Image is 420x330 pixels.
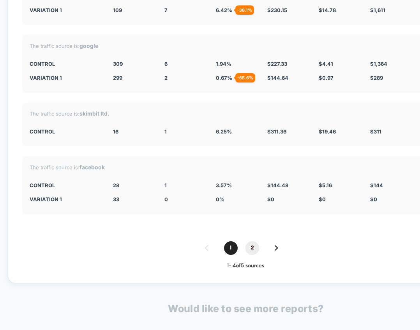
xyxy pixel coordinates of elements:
span: $ 144.64 [267,75,288,81]
span: 1 [164,182,167,188]
span: 1 [224,241,238,255]
span: 0 % [216,196,224,202]
p: Would like to see more reports? [168,303,324,314]
div: Variation 1 [30,196,101,202]
span: 2 [245,241,259,255]
span: 1 [164,128,167,135]
strong: google [79,42,98,49]
span: 28 [113,182,119,188]
span: $ 0 [319,196,326,202]
span: 7 [164,7,168,13]
span: $ 227.33 [267,61,287,67]
span: 299 [113,75,122,81]
span: 0.67 % [216,75,232,81]
span: 109 [113,7,122,13]
span: $ 0 [267,196,274,202]
span: 6 [164,61,168,67]
span: 3.57 % [216,182,232,188]
div: CONTROL [30,128,101,135]
strong: skimbit ltd. [79,110,109,117]
div: - 38.1 % [235,5,254,15]
span: 6.25 % [216,128,232,135]
span: 309 [113,61,123,67]
span: $ 5.16 [319,182,332,188]
span: 6.42 % [216,7,232,13]
span: $ 4.41 [319,61,333,67]
span: 1.94 % [216,61,231,67]
span: $ 289 [370,75,383,81]
span: $ 19.46 [319,128,336,135]
span: $ 1,611 [370,7,385,13]
strong: facebook [79,164,105,170]
span: 2 [164,75,168,81]
span: $ 0.97 [319,75,334,81]
span: $ 311.36 [267,128,286,135]
div: CONTROL [30,182,101,188]
span: $ 311 [370,128,381,135]
div: CONTROL [30,61,101,67]
span: $ 14.78 [319,7,336,13]
div: - 65.6 % [235,73,255,82]
div: Variation 1 [30,7,101,13]
span: 0 [164,196,168,202]
div: Variation 1 [30,75,101,81]
img: pagination forward [275,245,278,251]
span: 16 [113,128,118,135]
span: $ 144.48 [267,182,288,188]
span: $ 144 [370,182,383,188]
span: 33 [113,196,119,202]
span: $ 0 [370,196,377,202]
span: $ 1,364 [370,61,387,67]
span: $ 230.15 [267,7,287,13]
